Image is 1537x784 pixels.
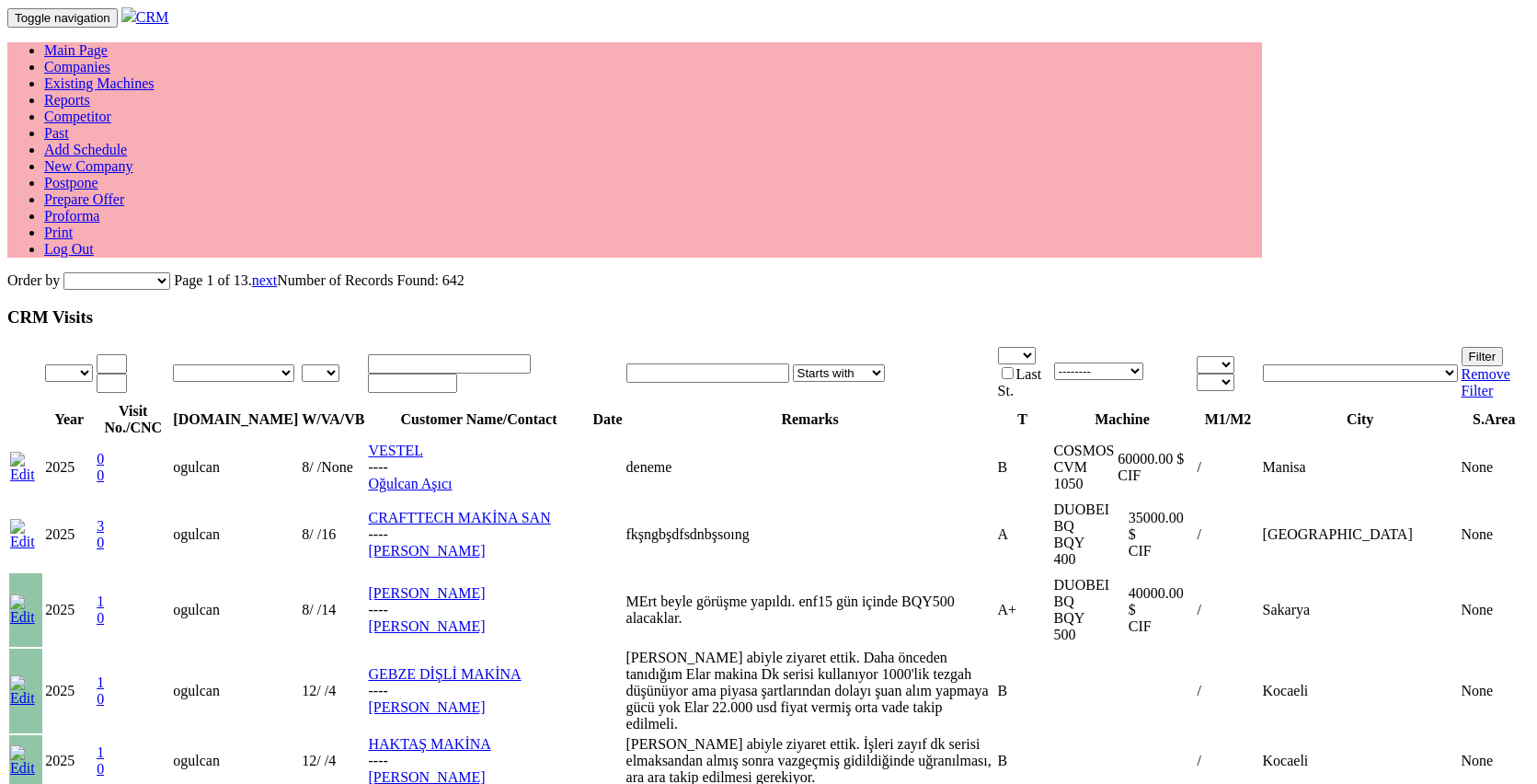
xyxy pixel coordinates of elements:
[172,498,299,571] td: ogulcan
[1196,573,1259,647] td: /
[997,498,1049,571] td: A
[121,7,136,22] img: header.png
[44,142,127,157] a: Add Schedule
[44,498,94,571] td: 2025
[367,498,590,571] td: ----
[367,573,590,647] td: ----
[44,59,110,75] a: Companies
[367,649,590,733] td: ----
[44,158,132,174] a: New Company
[997,346,1049,400] td: Last St.
[174,272,465,288] span: Number of Records Found: 642
[44,439,94,496] td: 2025
[15,11,110,25] span: Toggle navigation
[44,92,90,108] a: Reports
[1462,347,1504,366] input: Filter
[301,649,365,733] td: 12/ /4
[997,402,1049,437] th: T
[44,208,99,224] a: Proforma
[1050,402,1195,437] th: Machine
[7,8,118,28] button: Toggle navigation
[301,402,365,437] th: W/VA/VB
[1196,402,1259,437] th: M1/M2
[97,674,104,690] a: 1
[592,402,624,437] th: Date
[1461,439,1528,496] td: None
[172,439,299,496] td: ogulcan
[97,744,104,760] a: 1
[44,109,111,124] a: Competitor
[367,402,590,437] th: Customer Name/Contact
[1117,442,1185,493] td: 60000.00 $ CIF
[368,443,423,458] a: VESTEL
[7,307,1530,328] h3: CRM Visits
[44,191,124,207] a: Prepare Offer
[1053,442,1116,493] td: COSMOS CVM 1050
[997,439,1049,496] td: B
[97,518,104,534] a: 3
[1461,402,1528,437] th: S.Area
[368,666,521,682] a: GEBZE DİŞLİ MAKİNA
[1128,576,1192,644] td: 40000.00 $ CIF
[625,402,995,437] th: Remarks
[301,573,365,647] td: 8/ /14
[44,42,108,58] a: Main Page
[625,498,995,571] td: fkşngbşdfsdnbşsoıng
[97,451,104,467] a: 0
[367,439,590,496] td: ----
[368,543,485,559] a: [PERSON_NAME]
[368,585,485,601] a: [PERSON_NAME]
[1196,498,1259,571] td: /
[10,452,41,483] img: Edit
[44,241,94,257] a: Log Out
[7,272,1530,290] div: Order by
[368,736,490,752] a: HAKTAŞ MAKİNA
[997,573,1049,647] td: A+
[10,675,41,707] img: Edit
[97,467,104,483] a: 0
[1262,439,1459,496] td: Manisa
[1262,649,1459,733] td: Kocaeli
[44,75,155,91] a: Existing Machines
[97,761,104,777] a: 0
[368,699,485,715] a: [PERSON_NAME]
[1196,649,1259,733] td: /
[10,519,41,550] img: Edit
[368,476,452,491] a: Oğulcan Aşıcı
[1262,573,1459,647] td: Sakarya
[368,618,485,634] a: [PERSON_NAME]
[368,510,550,525] a: CRAFTTECH MAKİNA SAN
[172,649,299,733] td: ogulcan
[1461,498,1528,571] td: None
[1462,366,1510,398] a: Remove Filter
[10,594,41,626] img: Edit
[997,649,1049,733] td: B
[1053,501,1126,569] td: DUOBEI BQ BQY 400
[1128,501,1192,569] td: 35000.00 $ CIF
[44,225,73,240] a: Print
[1461,573,1528,647] td: None
[44,573,94,647] td: 2025
[252,272,278,288] a: next
[121,9,169,25] a: CRM
[97,594,104,609] a: 1
[96,402,170,437] th: Visit No./CNC
[625,573,995,647] td: MErt beyle görüşme yapıldı. enf15 gün içinde BQY500 alacaklar.
[625,439,995,496] td: deneme
[301,439,365,496] td: 8/ /None
[1262,498,1459,571] td: [GEOGRAPHIC_DATA]
[44,649,94,733] td: 2025
[97,691,104,707] a: 0
[1053,576,1126,644] td: DUOBEI BQ BQY 500
[172,573,299,647] td: ogulcan
[44,175,98,190] a: Postpone
[301,498,365,571] td: 8/ /16
[1262,402,1459,437] th: City
[625,649,995,733] td: [PERSON_NAME] abiyle ziyaret ettik. Daha önceden tanıdığım Elar makina Dk serisi kullanıyor 1000'...
[44,402,94,437] th: Year
[1461,649,1528,733] td: None
[172,402,299,437] th: [DOMAIN_NAME]
[97,535,104,550] a: 0
[10,745,41,777] img: Edit
[174,272,251,288] span: Page 1 of 13.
